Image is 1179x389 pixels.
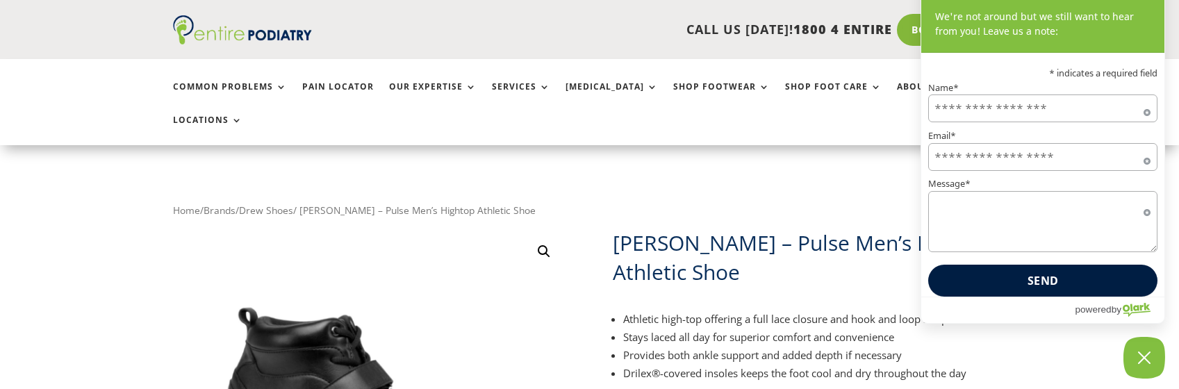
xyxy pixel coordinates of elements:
[173,201,1007,220] nav: Breadcrumb
[623,310,1007,328] li: Athletic high-top offering a full lace closure and hook and loop strap
[1075,297,1164,323] a: Powered by Olark
[173,33,312,47] a: Entire Podiatry
[928,83,1157,92] label: Name*
[1123,337,1165,379] button: Close Chatbox
[928,131,1157,140] label: Email*
[623,346,1007,364] li: Provides both ankle support and added depth if necessary
[492,82,550,112] a: Services
[623,364,1007,382] li: Drilex®-covered insoles keeps the foot cool and dry throughout the day
[928,265,1157,297] button: Send
[531,239,556,264] a: View full-screen image gallery
[897,82,943,112] a: About
[302,82,374,112] a: Pain Locator
[785,82,882,112] a: Shop Foot Care
[1144,206,1151,213] span: Required field
[566,82,658,112] a: [MEDICAL_DATA]
[613,229,1007,287] h1: [PERSON_NAME] – Pulse Men’s Hightop Athletic Shoe
[673,82,770,112] a: Shop Footwear
[935,10,1151,38] p: We're not around but we still want to hear from you! Leave us a note:
[928,143,1157,171] input: Email
[928,180,1157,189] label: Message*
[1144,106,1151,113] span: Required field
[365,21,892,39] p: CALL US [DATE]!
[173,82,287,112] a: Common Problems
[1075,301,1111,318] span: powered
[173,151,242,181] a: Locations
[897,14,1002,46] a: Book Online
[173,115,242,145] a: Locations
[623,328,1007,346] li: Stays laced all day for superior comfort and convenience
[793,21,892,38] span: 1800 4 ENTIRE
[204,204,236,217] a: Brands
[173,204,200,217] a: Home
[173,15,312,44] img: logo (1)
[1144,155,1151,162] span: Required field
[239,204,293,217] a: Drew Shoes
[928,191,1157,252] textarea: Message
[389,82,477,112] a: Our Expertise
[1112,301,1121,318] span: by
[928,94,1157,122] input: Name
[928,69,1157,78] p: * indicates a required field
